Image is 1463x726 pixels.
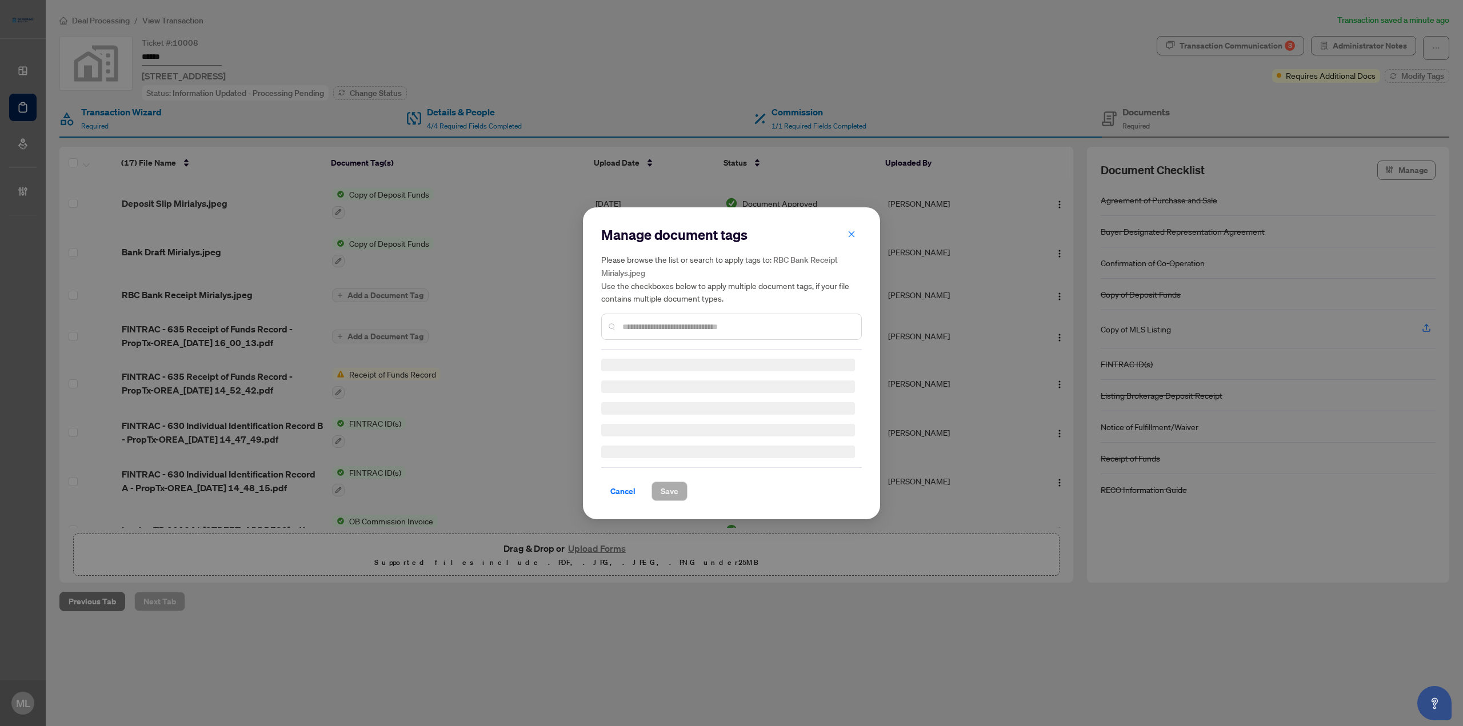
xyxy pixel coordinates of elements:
[601,255,838,278] span: RBC Bank Receipt Mirialys.jpeg
[601,226,862,244] h2: Manage document tags
[848,230,856,238] span: close
[601,253,862,304] h5: Please browse the list or search to apply tags to: Use the checkboxes below to apply multiple doc...
[651,482,687,501] button: Save
[601,482,645,501] button: Cancel
[610,482,635,500] span: Cancel
[1417,686,1452,720] button: Open asap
